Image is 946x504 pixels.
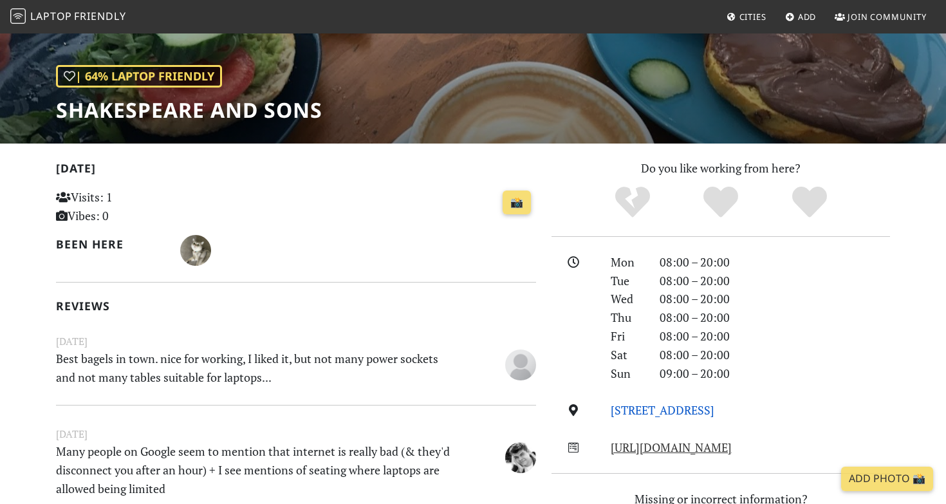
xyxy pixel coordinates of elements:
[676,185,765,220] div: Yes
[830,5,932,28] a: Join Community
[56,238,165,251] h2: Been here
[652,364,898,383] div: 09:00 – 20:00
[611,402,714,418] a: [STREET_ADDRESS]
[652,253,898,272] div: 08:00 – 20:00
[505,350,536,380] img: blank-535327c66bd565773addf3077783bbfce4b00ec00e9fd257753287c682c7fa38.png
[74,9,125,23] span: Friendly
[603,364,652,383] div: Sun
[652,308,898,327] div: 08:00 – 20:00
[603,308,652,327] div: Thu
[56,188,206,225] p: Visits: 1 Vibes: 0
[765,185,854,220] div: Definitely!
[180,235,211,266] img: 5523-teng.jpg
[721,5,772,28] a: Cities
[603,253,652,272] div: Mon
[652,272,898,290] div: 08:00 – 20:00
[652,290,898,308] div: 08:00 – 20:00
[505,442,536,473] img: 2406-vlad.jpg
[603,346,652,364] div: Sat
[505,355,536,371] span: Anonymous
[48,350,461,387] p: Best bagels in town. nice for working, I liked it, but not many power sockets and not many tables...
[56,299,536,313] h2: Reviews
[780,5,822,28] a: Add
[30,9,72,23] span: Laptop
[603,290,652,308] div: Wed
[848,11,927,23] span: Join Community
[552,159,890,178] p: Do you like working from here?
[48,426,544,442] small: [DATE]
[505,449,536,464] span: Vlad Sitalo
[603,327,652,346] div: Fri
[56,98,322,122] h1: Shakespeare and Sons
[652,346,898,364] div: 08:00 – 20:00
[10,8,26,24] img: LaptopFriendly
[56,162,536,180] h2: [DATE]
[180,241,211,257] span: Teng T
[603,272,652,290] div: Tue
[611,440,732,455] a: [URL][DOMAIN_NAME]
[739,11,766,23] span: Cities
[48,333,544,350] small: [DATE]
[56,65,222,88] div: | 64% Laptop Friendly
[652,327,898,346] div: 08:00 – 20:00
[588,185,677,220] div: No
[503,191,531,215] a: 📸
[798,11,817,23] span: Add
[10,6,126,28] a: LaptopFriendly LaptopFriendly
[48,442,461,498] p: Many people on Google seem to mention that internet is really bad (& they'd disconnect you after ...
